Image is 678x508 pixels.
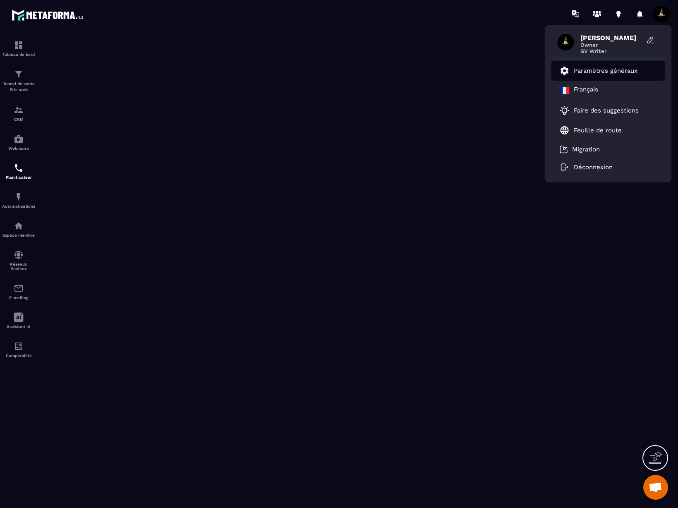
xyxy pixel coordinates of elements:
p: Paramètres généraux [574,67,637,74]
img: scheduler [14,163,24,173]
a: accountantaccountantComptabilité [2,335,35,364]
p: Espace membre [2,233,35,237]
a: social-networksocial-networkRéseaux Sociaux [2,244,35,277]
a: formationformationTableau de bord [2,34,35,63]
img: logo [12,7,86,23]
a: Migration [560,145,600,153]
a: automationsautomationsAutomatisations [2,186,35,215]
p: Tableau de bord [2,52,35,57]
p: Français [574,86,598,96]
p: Déconnexion [574,163,613,171]
p: Webinaire [2,146,35,151]
span: [PERSON_NAME] [580,34,642,42]
img: accountant [14,341,24,351]
a: formationformationCRM [2,99,35,128]
div: Ouvrir le chat [643,475,668,500]
p: Automatisations [2,204,35,208]
p: Faire des suggestions [574,107,639,114]
img: formation [14,40,24,50]
p: Tunnel de vente Site web [2,81,35,93]
span: GV Writer [580,48,642,54]
p: Migration [572,146,600,153]
img: formation [14,69,24,79]
a: automationsautomationsEspace membre [2,215,35,244]
img: automations [14,192,24,202]
img: automations [14,221,24,231]
a: Paramètres généraux [560,66,637,76]
p: E-mailing [2,295,35,300]
a: Feuille de route [560,125,622,135]
a: emailemailE-mailing [2,277,35,306]
p: Assistant IA [2,324,35,329]
span: Owner [580,42,642,48]
a: Assistant IA [2,306,35,335]
p: Feuille de route [574,127,622,134]
a: schedulerschedulerPlanificateur [2,157,35,186]
p: CRM [2,117,35,122]
img: social-network [14,250,24,260]
img: formation [14,105,24,115]
a: formationformationTunnel de vente Site web [2,63,35,99]
p: Planificateur [2,175,35,180]
p: Comptabilité [2,353,35,358]
p: Réseaux Sociaux [2,262,35,271]
img: email [14,283,24,293]
a: Faire des suggestions [560,105,647,115]
a: automationsautomationsWebinaire [2,128,35,157]
img: automations [14,134,24,144]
